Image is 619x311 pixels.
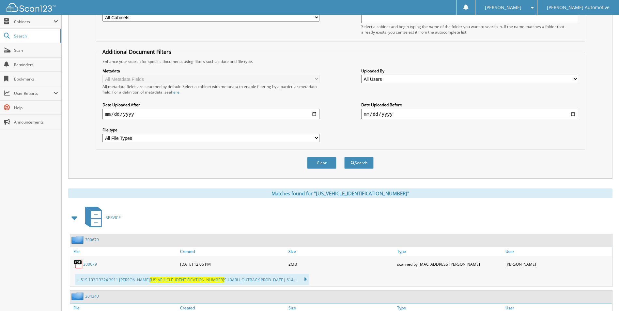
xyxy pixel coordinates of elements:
[504,258,612,271] div: [PERSON_NAME]
[14,62,58,67] span: Reminders
[344,157,374,169] button: Search
[504,247,612,256] a: User
[85,293,99,299] a: 304340
[71,236,85,244] img: folder2.png
[102,127,319,133] label: File type
[586,280,619,311] iframe: Chat Widget
[102,102,319,108] label: Date Uploaded After
[70,247,178,256] a: File
[14,91,54,96] span: User Reports
[361,109,578,119] input: end
[85,237,99,243] a: 300679
[485,6,521,9] span: [PERSON_NAME]
[287,247,395,256] a: Size
[150,277,224,283] span: [US_VEHICLE_IDENTIFICATION_NUMBER]
[361,24,578,35] div: Select a cabinet and begin typing the name of the folder you want to search in. If the name match...
[81,205,121,230] a: SERVICE
[99,48,175,55] legend: Additional Document Filters
[14,76,58,82] span: Bookmarks
[14,119,58,125] span: Announcements
[102,109,319,119] input: start
[14,48,58,53] span: Scan
[307,157,336,169] button: Clear
[68,188,612,198] div: Matches found for "[US_VEHICLE_IDENTIFICATION_NUMBER]"
[14,33,57,39] span: Search
[106,215,121,220] span: SERVICE
[71,292,85,300] img: folder2.png
[73,259,83,269] img: PDF.png
[395,258,504,271] div: scanned by [MAC_ADDRESS][PERSON_NAME]
[395,247,504,256] a: Type
[75,274,309,285] div: ...51S 103/13324 3911 [PERSON_NAME] SUBARU_OUTBACK PROD. DATE| 614...
[361,102,578,108] label: Date Uploaded Before
[287,258,395,271] div: 2MB
[102,68,319,74] label: Metadata
[178,247,287,256] a: Created
[14,105,58,111] span: Help
[361,68,578,74] label: Uploaded By
[99,59,581,64] div: Enhance your search for specific documents using filters such as date and file type.
[171,89,179,95] a: here
[102,84,319,95] div: All metadata fields are searched by default. Select a cabinet with metadata to enable filtering b...
[7,3,55,12] img: scan123-logo-white.svg
[547,6,610,9] span: [PERSON_NAME] Automotive
[83,261,97,267] a: 300679
[178,258,287,271] div: [DATE] 12:06 PM
[14,19,54,24] span: Cabinets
